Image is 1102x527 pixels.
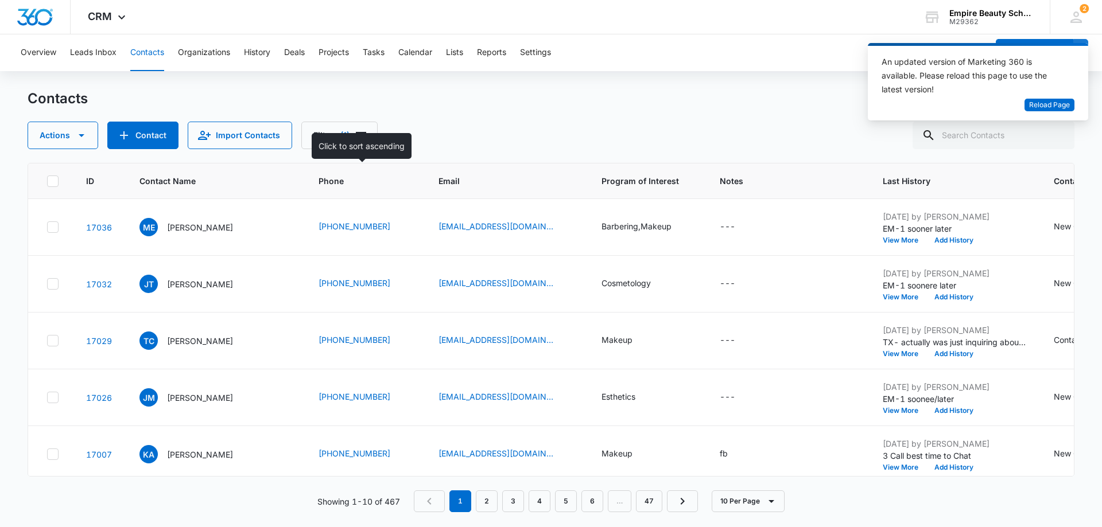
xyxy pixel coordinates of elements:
div: Email - m_gabe@msn.com - Select to Edit Field [439,220,574,234]
button: Contacts [130,34,164,71]
button: Leads Inbox [70,34,117,71]
div: Email - jaymetucker36@gmail.com - Select to Edit Field [439,277,574,291]
button: Reload Page [1025,99,1074,112]
a: Page 6 [581,490,603,512]
a: Page 5 [555,490,577,512]
p: TX- actually was just inquiring about having the school do makeup for wedding. Gave her Phone # t... [883,336,1026,348]
a: [PHONE_NUMBER] [319,391,390,403]
span: Program of Interest [602,175,692,187]
a: Page 47 [636,490,662,512]
a: [EMAIL_ADDRESS][DOMAIN_NAME] [439,391,553,403]
button: Actions [28,122,98,149]
span: (1) [340,131,350,139]
a: Next Page [667,490,698,512]
a: Page 2 [476,490,498,512]
span: CRM [88,10,112,22]
div: Barbering,Makeup [602,220,672,232]
span: ID [86,175,95,187]
button: Add History [926,350,981,357]
button: Reports [477,34,506,71]
span: Notes [720,175,855,187]
div: Click to sort ascending [312,133,412,159]
div: Contact Name - Jennifer Marra - Select to Edit Field [139,388,254,407]
span: JT [139,275,158,293]
div: Notes - - Select to Edit Field [720,220,756,234]
div: Cosmetology [602,277,651,289]
div: Program of Interest - Esthetics - Select to Edit Field [602,391,656,404]
p: [DATE] by [PERSON_NAME] [883,324,1026,336]
div: Program of Interest - Makeup - Select to Edit Field [602,334,653,348]
div: Notes - - Select to Edit Field [720,277,756,291]
div: Contact Name - Tamera Coutermarsh - Select to Edit Field [139,331,254,350]
span: ME [139,218,158,236]
div: account id [949,18,1033,26]
a: Page 3 [502,490,524,512]
div: Contact Name - Katelyn Angers - Select to Edit Field [139,445,254,463]
div: --- [720,391,735,404]
p: [DATE] by [PERSON_NAME] [883,438,1026,450]
a: Navigate to contact details page for Jayme Tucker [86,279,112,289]
span: 2 [1080,4,1089,13]
button: View More [883,350,926,357]
span: Email [439,175,557,187]
span: Reload Page [1029,100,1070,111]
div: An updated version of Marketing 360 is available. Please reload this page to use the latest version! [882,55,1061,96]
a: Navigate to contact details page for Tamera Coutermarsh [86,336,112,346]
button: Lists [446,34,463,71]
a: Navigate to contact details page for Mary Elliott [86,222,112,232]
div: Makeup [602,447,633,459]
div: Notes - - Select to Edit Field [720,334,756,348]
div: --- [720,277,735,291]
div: Phone - (603) 530-0126 - Select to Edit Field [319,334,411,348]
a: Page 4 [529,490,550,512]
div: Email - angerskatelyn@gmail.com - Select to Edit Field [439,447,574,461]
span: Last History [883,175,1010,187]
button: History [244,34,270,71]
p: 3 Call best time to Chat [883,450,1026,462]
p: [PERSON_NAME] [167,278,233,290]
button: View More [883,237,926,244]
button: Tasks [363,34,385,71]
p: EM-1 soonere later [883,279,1026,291]
button: Add History [926,237,981,244]
div: Email - tameracoutermarsh93@gmail.com - Select to Edit Field [439,334,574,348]
a: [EMAIL_ADDRESS][DOMAIN_NAME] [439,334,553,346]
p: [PERSON_NAME] [167,448,233,460]
div: fb [720,447,728,459]
div: Phone - (603) 707-2855 - Select to Edit Field [319,277,411,291]
em: 1 [449,490,471,512]
div: Notes - fb - Select to Edit Field [720,447,748,461]
p: [PERSON_NAME] [167,392,233,404]
div: Notes - - Select to Edit Field [720,391,756,404]
span: TC [139,331,158,350]
a: [PHONE_NUMBER] [319,220,390,232]
p: EM-1 sooner later [883,222,1026,235]
button: Add History [926,407,981,414]
h1: Contacts [28,90,88,107]
button: Filters [301,122,378,149]
button: View More [883,464,926,471]
p: [PERSON_NAME] [167,221,233,233]
span: JM [139,388,158,407]
div: Contact Name - Jayme Tucker - Select to Edit Field [139,275,254,293]
div: Program of Interest - Cosmetology - Select to Edit Field [602,277,672,291]
a: [EMAIL_ADDRESS][DOMAIN_NAME] [439,277,553,289]
button: Organizations [178,34,230,71]
p: Showing 1-10 of 467 [317,495,400,508]
span: Contact Name [139,175,274,187]
button: View More [883,294,926,300]
div: Email - jlbmarra13@gmail.com - Select to Edit Field [439,391,574,404]
button: Import Contacts [188,122,292,149]
div: --- [720,334,735,348]
div: notifications count [1080,4,1089,13]
p: EM-1 soonee/later [883,393,1026,405]
input: Search Contacts [913,122,1074,149]
div: --- [720,220,735,234]
p: [DATE] by [PERSON_NAME] [883,267,1026,279]
button: Add Contact [107,122,179,149]
button: Calendar [398,34,432,71]
button: Deals [284,34,305,71]
button: Settings [520,34,551,71]
button: 10 Per Page [712,490,785,512]
div: account name [949,9,1033,18]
